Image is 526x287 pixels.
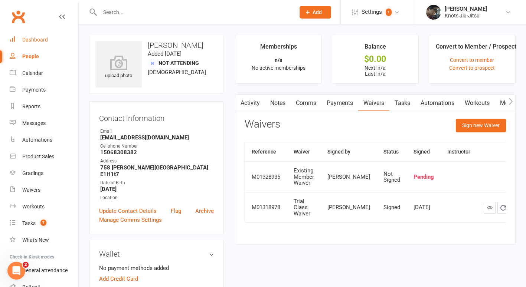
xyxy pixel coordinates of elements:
div: M01318978 [252,204,280,211]
a: Automations [415,95,460,112]
div: [PERSON_NAME] [327,204,370,211]
a: Tasks [389,95,415,112]
div: Memberships [260,42,297,55]
a: Workouts [460,95,495,112]
input: Search... [98,7,290,17]
strong: 15068308382 [100,149,214,156]
div: upload photo [95,55,142,80]
div: Automations [22,137,52,143]
a: Payments [10,82,78,98]
div: Workouts [22,204,45,210]
div: Location [100,194,214,201]
a: Update Contact Details [99,207,157,215]
div: Signed [383,204,400,211]
a: Notes [265,95,291,112]
div: [DATE] [414,204,434,211]
div: Tasks [22,220,36,226]
a: Payments [321,95,358,112]
li: No payment methods added [99,264,214,273]
time: Added [DATE] [148,50,182,57]
div: Date of Birth [100,179,214,187]
strong: n/a [275,57,282,63]
h3: Waivers [245,119,280,130]
a: Archive [195,207,214,215]
th: Instructor [441,142,477,161]
div: Email [100,128,214,135]
h3: [PERSON_NAME] [95,41,218,49]
strong: 758 [PERSON_NAME][GEOGRAPHIC_DATA] E1H1t7 [100,164,214,178]
a: General attendance kiosk mode [10,262,78,279]
div: Balance [365,42,386,55]
div: Cellphone Number [100,143,214,150]
a: Flag [171,207,181,215]
th: Status [377,142,407,161]
a: Tasks 7 [10,215,78,232]
a: Manage Comms Settings [99,215,162,224]
a: Automations [10,132,78,148]
div: General attendance [22,267,68,273]
div: Pending [414,174,434,180]
a: Dashboard [10,32,78,48]
span: 2 [23,262,29,268]
div: Convert to Member / Prospect [436,42,516,55]
div: Waivers [22,187,40,193]
h3: Contact information [99,111,214,122]
a: What's New [10,232,78,248]
a: Messages [10,115,78,132]
a: Waivers [358,95,389,112]
a: Add Credit Card [99,274,138,283]
th: Waiver [287,142,321,161]
span: 1 [386,9,392,16]
strong: [EMAIL_ADDRESS][DOMAIN_NAME] [100,134,214,141]
div: What's New [22,237,49,243]
div: Gradings [22,170,43,176]
div: People [22,53,39,59]
a: Workouts [10,198,78,215]
a: People [10,48,78,65]
img: thumb_image1614103803.png [426,5,441,20]
iframe: Intercom live chat [7,262,25,280]
th: Signed [407,142,441,161]
div: Reports [22,103,40,109]
div: Address [100,158,214,165]
div: Messages [22,120,46,126]
div: [PERSON_NAME] [327,174,370,180]
h3: Wallet [99,250,214,258]
a: Product Sales [10,148,78,165]
div: Existing Member Waiver [294,168,314,186]
a: Waivers [10,182,78,198]
div: M01328935 [252,174,280,180]
div: Trial Class Waiver [294,198,314,217]
a: Calendar [10,65,78,82]
a: Reports [10,98,78,115]
strong: [DATE] [100,186,214,192]
button: Add [300,6,331,19]
span: No active memberships [252,65,306,71]
div: Product Sales [22,154,54,159]
div: [PERSON_NAME] [445,6,487,12]
th: Signed by [321,142,377,161]
span: Add [313,9,322,15]
a: Convert to member [450,57,494,63]
a: Activity [235,95,265,112]
div: Payments [22,87,46,93]
span: [DEMOGRAPHIC_DATA] [148,69,206,76]
span: Not Attending [159,60,199,66]
div: $0.00 [339,55,412,63]
a: Comms [291,95,321,112]
a: Convert to prospect [449,65,495,71]
a: Gradings [10,165,78,182]
div: Knots Jiu-Jitsu [445,12,487,19]
a: Clubworx [9,7,27,26]
span: 7 [40,220,46,226]
div: Calendar [22,70,43,76]
p: Next: n/a Last: n/a [339,65,412,77]
button: Sign new Waiver [456,119,506,132]
div: Not Signed [383,171,400,183]
th: Reference [245,142,287,161]
span: Settings [362,4,382,20]
div: Dashboard [22,37,48,43]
